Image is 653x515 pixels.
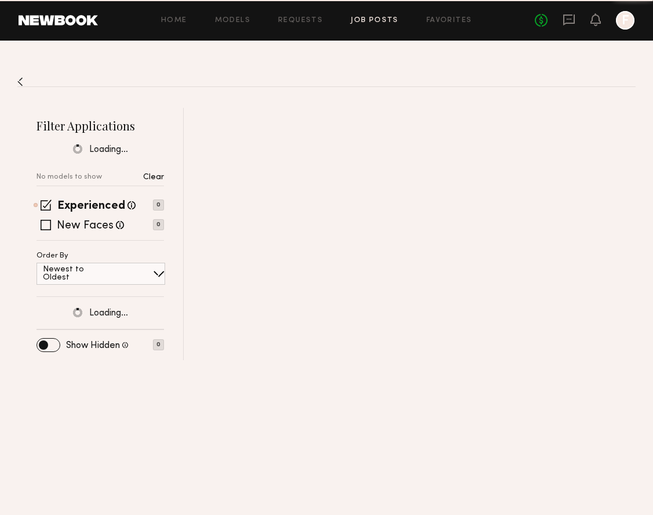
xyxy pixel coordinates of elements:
[278,17,323,24] a: Requests
[143,173,164,182] p: Clear
[37,173,102,181] p: No models to show
[351,17,399,24] a: Job Posts
[153,339,164,350] p: 0
[43,266,112,282] p: Newest to Oldest
[89,309,128,318] span: Loading…
[17,77,23,86] img: Back to previous page
[37,252,68,260] p: Order By
[57,220,114,232] label: New Faces
[153,219,164,230] p: 0
[57,201,125,212] label: Experienced
[89,145,128,155] span: Loading…
[153,200,164,211] p: 0
[616,11,634,30] a: F
[426,17,472,24] a: Favorites
[215,17,250,24] a: Models
[37,118,164,133] h2: Filter Applications
[161,17,187,24] a: Home
[66,341,120,350] label: Show Hidden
